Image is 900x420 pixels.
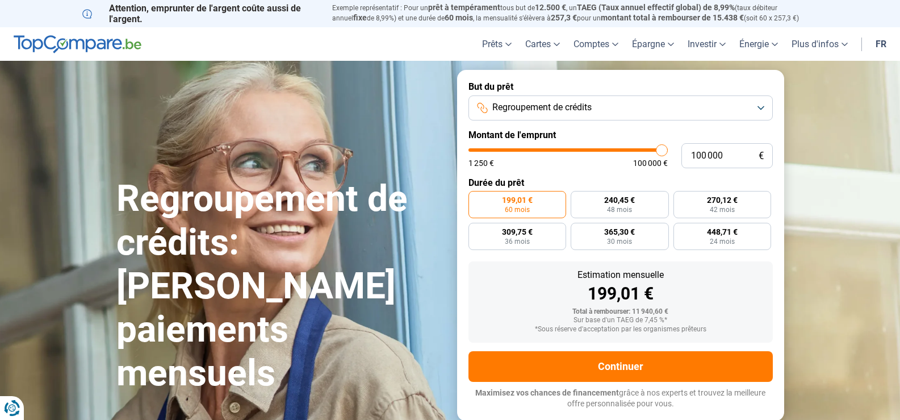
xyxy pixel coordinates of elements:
[468,130,773,140] label: Montant de l'emprunt
[567,27,625,61] a: Comptes
[478,326,764,334] div: *Sous réserve d'acceptation par les organismes prêteurs
[116,177,443,396] h1: Regroupement de crédits: [PERSON_NAME] paiements mensuels
[505,238,530,245] span: 36 mois
[732,27,785,61] a: Énergie
[681,27,732,61] a: Investir
[468,177,773,188] label: Durée du prêt
[478,271,764,280] div: Estimation mensuelle
[475,27,518,61] a: Prêts
[468,159,494,167] span: 1 250 €
[492,101,592,114] span: Regroupement de crédits
[445,13,473,22] span: 60 mois
[353,13,367,22] span: fixe
[707,228,738,236] span: 448,71 €
[468,95,773,120] button: Regroupement de crédits
[551,13,577,22] span: 257,3 €
[478,285,764,302] div: 199,01 €
[710,238,735,245] span: 24 mois
[625,27,681,61] a: Épargne
[601,13,744,22] span: montant total à rembourser de 15.438 €
[82,3,319,24] p: Attention, emprunter de l'argent coûte aussi de l'argent.
[332,3,818,23] p: Exemple représentatif : Pour un tous but de , un (taux débiteur annuel de 8,99%) et une durée de ...
[505,206,530,213] span: 60 mois
[428,3,500,12] span: prêt à tempérament
[478,308,764,316] div: Total à rembourser: 11 940,60 €
[707,196,738,204] span: 270,12 €
[535,3,566,12] span: 12.500 €
[478,317,764,325] div: Sur base d'un TAEG de 7,45 %*
[518,27,567,61] a: Cartes
[607,206,632,213] span: 48 mois
[604,196,635,204] span: 240,45 €
[604,228,635,236] span: 365,30 €
[502,228,533,236] span: 309,75 €
[869,27,893,61] a: fr
[475,388,619,397] span: Maximisez vos chances de financement
[785,27,855,61] a: Plus d'infos
[502,196,533,204] span: 199,01 €
[633,159,668,167] span: 100 000 €
[577,3,735,12] span: TAEG (Taux annuel effectif global) de 8,99%
[468,388,773,410] p: grâce à nos experts et trouvez la meilleure offre personnalisée pour vous.
[607,238,632,245] span: 30 mois
[468,351,773,382] button: Continuer
[759,151,764,161] span: €
[14,35,141,53] img: TopCompare
[710,206,735,213] span: 42 mois
[468,81,773,92] label: But du prêt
